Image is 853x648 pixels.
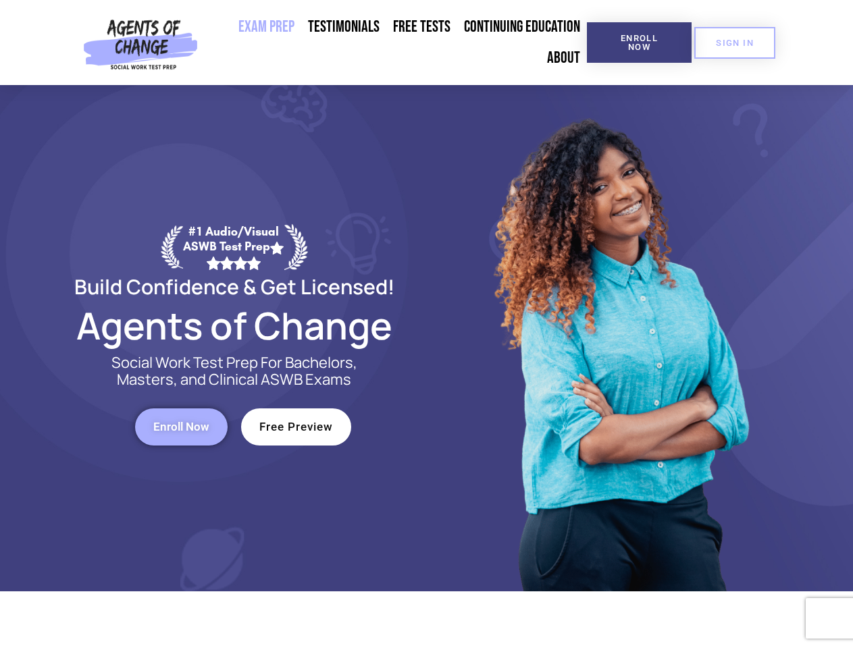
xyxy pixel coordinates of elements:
span: Enroll Now [153,421,209,433]
a: Exam Prep [232,11,301,43]
p: Social Work Test Prep For Bachelors, Masters, and Clinical ASWB Exams [96,354,373,388]
a: Enroll Now [135,408,228,446]
a: About [540,43,587,74]
nav: Menu [203,11,587,74]
a: SIGN IN [694,27,775,59]
a: Continuing Education [457,11,587,43]
a: Free Tests [386,11,457,43]
span: SIGN IN [716,38,754,47]
h2: Agents of Change [42,310,427,341]
span: Free Preview [259,421,333,433]
div: #1 Audio/Visual ASWB Test Prep [183,224,284,269]
a: Enroll Now [587,22,692,63]
img: Website Image 1 (1) [484,85,754,591]
a: Free Preview [241,408,351,446]
span: Enroll Now [609,34,670,51]
a: Testimonials [301,11,386,43]
h2: Build Confidence & Get Licensed! [42,277,427,296]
